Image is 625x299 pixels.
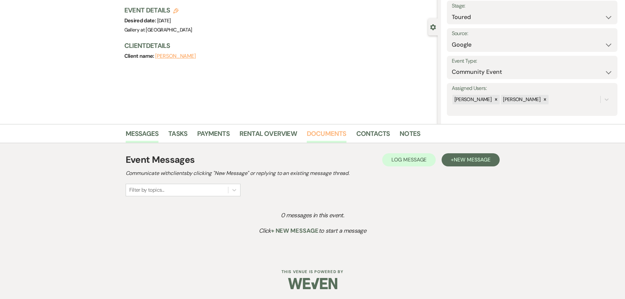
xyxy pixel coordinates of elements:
label: Assigned Users: [452,84,613,93]
p: 0 messages in this event. [140,211,485,220]
span: Client name: [124,53,156,59]
a: Rental Overview [240,128,297,143]
h2: Communicate with clients by clicking "New Message" or replying to an existing message thread. [126,169,500,177]
button: [PERSON_NAME] [155,53,196,59]
a: Tasks [168,128,187,143]
p: Click to start a message [140,226,485,236]
a: Contacts [356,128,390,143]
img: Weven Logo [288,272,337,295]
span: New Message [454,156,490,163]
a: Notes [400,128,420,143]
button: Log Message [382,153,436,166]
a: Payments [197,128,230,143]
label: Source: [452,29,613,38]
div: [PERSON_NAME] [452,95,493,104]
span: + New Message [271,227,319,235]
div: [PERSON_NAME] [501,95,541,104]
div: Filter by topics... [129,186,164,194]
span: Gallery at [GEOGRAPHIC_DATA] [124,27,192,33]
h3: Client Details [124,41,431,50]
button: Close lead details [430,24,436,30]
h1: Event Messages [126,153,195,167]
span: Desired date: [124,17,157,24]
button: +New Message [442,153,499,166]
a: Messages [126,128,159,143]
label: Stage: [452,1,613,11]
h3: Event Details [124,6,192,15]
span: Log Message [391,156,427,163]
span: [DATE] [157,17,171,24]
label: Event Type: [452,56,613,66]
a: Documents [307,128,346,143]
